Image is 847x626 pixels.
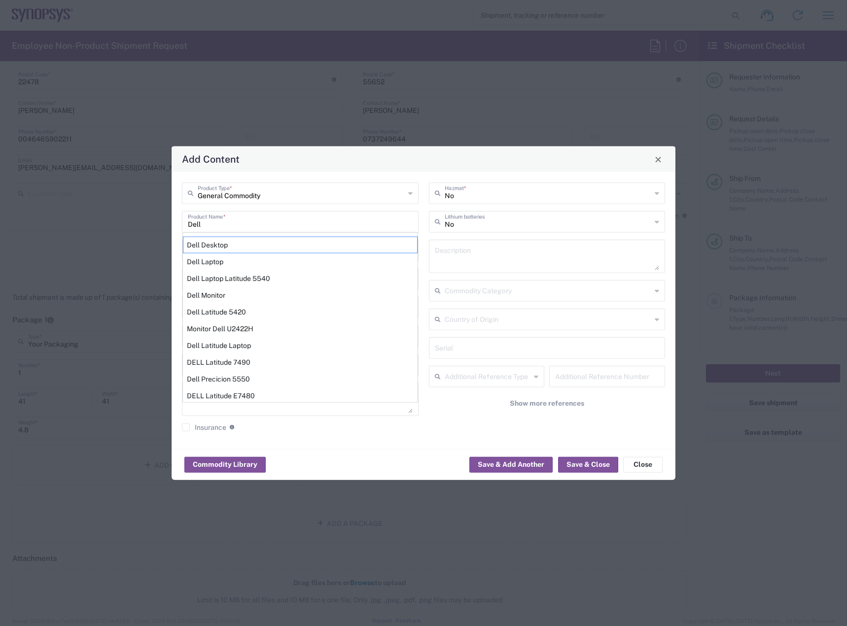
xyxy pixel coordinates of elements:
[182,152,240,166] h4: Add Content
[183,304,418,320] div: Dell Latitude 5420
[651,152,665,166] button: Close
[183,320,418,337] div: Monitor Dell U2422H
[183,387,418,404] div: DELL Latitude E7480
[183,287,418,304] div: Dell Monitor
[469,456,553,472] button: Save & Add Another
[183,237,418,253] div: Dell Desktop
[558,456,618,472] button: Save & Close
[183,337,418,354] div: Dell Latitude Laptop
[184,456,266,472] button: Commodity Library
[510,399,584,408] span: Show more references
[183,270,418,287] div: Dell Laptop Latitude 5540
[182,423,226,431] label: Insurance
[183,371,418,387] div: Dell Precicion 5550
[623,456,663,472] button: Close
[183,354,418,371] div: DELL Latitude 7490
[183,253,418,270] div: Dell Laptop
